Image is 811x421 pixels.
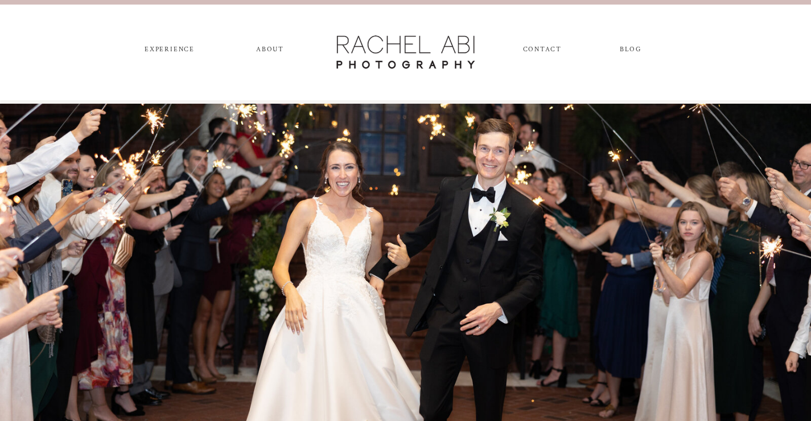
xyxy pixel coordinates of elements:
a: blog [610,46,652,58]
a: experience [140,46,200,58]
a: CONTACT [523,46,561,58]
a: ABOUT [254,46,286,58]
